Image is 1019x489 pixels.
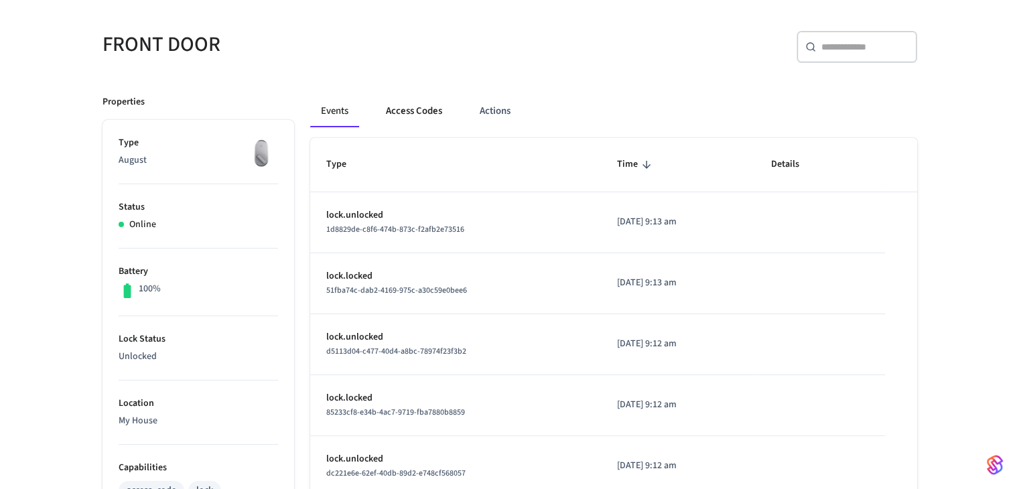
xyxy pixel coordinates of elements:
[119,153,278,167] p: August
[326,269,586,283] p: lock.locked
[245,136,278,169] img: August Wifi Smart Lock 3rd Gen, Silver, Front
[119,332,278,346] p: Lock Status
[326,224,464,235] span: 1d8829de-c8f6-474b-873c-f2afb2e73516
[119,414,278,428] p: My House
[139,282,161,296] p: 100%
[987,454,1003,476] img: SeamLogoGradient.69752ec5.svg
[326,452,586,466] p: lock.unlocked
[326,154,364,175] span: Type
[326,346,466,357] span: d5113d04-c477-40d4-a8bc-78974f23f3b2
[119,350,278,364] p: Unlocked
[103,31,502,58] h5: FRONT DOOR
[129,218,156,232] p: Online
[326,285,467,296] span: 51fba74c-dab2-4169-975c-a30c59e0bee6
[326,208,586,222] p: lock.unlocked
[617,459,738,473] p: [DATE] 9:12 am
[119,397,278,411] p: Location
[326,330,586,344] p: lock.unlocked
[119,265,278,279] p: Battery
[770,154,816,175] span: Details
[617,215,738,229] p: [DATE] 9:13 am
[326,391,586,405] p: lock.locked
[326,468,466,479] span: dc221e6e-62ef-40db-89d2-e748cf568057
[119,200,278,214] p: Status
[469,95,521,127] button: Actions
[119,461,278,475] p: Capabilities
[310,95,917,127] div: ant example
[326,407,465,418] span: 85233cf8-e34b-4ac7-9719-fba7880b8859
[375,95,453,127] button: Access Codes
[617,337,738,351] p: [DATE] 9:12 am
[103,95,145,109] p: Properties
[310,95,359,127] button: Events
[119,136,278,150] p: Type
[617,154,655,175] span: Time
[617,276,738,290] p: [DATE] 9:13 am
[617,398,738,412] p: [DATE] 9:12 am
